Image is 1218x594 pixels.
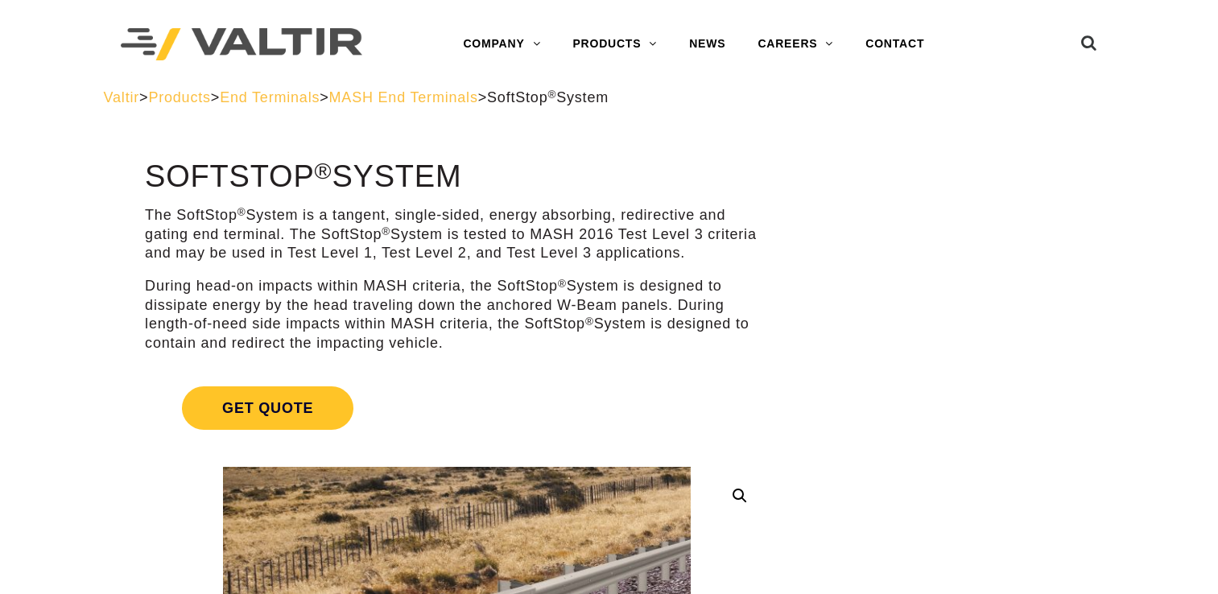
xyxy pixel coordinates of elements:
[145,160,769,194] h1: SoftStop System
[487,89,609,105] span: SoftStop System
[741,28,849,60] a: CAREERS
[104,89,139,105] a: Valtir
[382,225,390,237] sup: ®
[547,89,556,101] sup: ®
[145,206,769,262] p: The SoftStop System is a tangent, single-sided, energy absorbing, redirective and gating end term...
[585,316,594,328] sup: ®
[849,28,940,60] a: CONTACT
[145,367,769,449] a: Get Quote
[104,89,1115,107] div: > > > >
[220,89,320,105] a: End Terminals
[182,386,353,430] span: Get Quote
[237,206,246,218] sup: ®
[447,28,556,60] a: COMPANY
[329,89,478,105] a: MASH End Terminals
[148,89,210,105] a: Products
[145,277,769,353] p: During head-on impacts within MASH criteria, the SoftStop System is designed to dissipate energy ...
[558,278,567,290] sup: ®
[121,28,362,61] img: Valtir
[315,158,332,184] sup: ®
[673,28,741,60] a: NEWS
[556,28,673,60] a: PRODUCTS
